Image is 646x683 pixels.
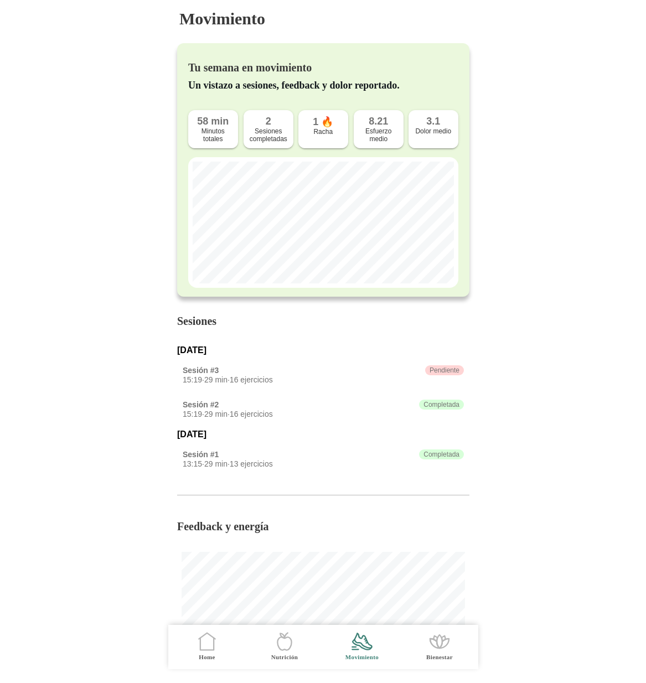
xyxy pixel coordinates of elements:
ion-label: Home [199,653,215,661]
div: · · [183,459,464,468]
ion-label: Nutrición [271,653,297,661]
div: Dolor medio [414,127,453,135]
span: 13 ejercicios [229,459,272,468]
span: 13:15 [183,459,202,468]
span: 29 min [204,459,227,468]
p: Un vistazo a sesiones, feedback y dolor reportado. [188,80,458,91]
span: 15:19 [183,410,202,418]
b: Tu semana en movimiento [188,61,312,74]
span: 15:19 [183,375,202,384]
ion-label: Bienestar [426,653,453,661]
div: Racha [304,128,343,136]
div: 8.21 [359,116,397,127]
div: Esfuerzo medio [359,127,397,143]
b: Feedback y energía [177,520,269,532]
div: · · [183,375,464,384]
span: 29 min [204,375,227,384]
ion-label: Movimiento [345,653,378,661]
span: 16 ejercicios [229,375,272,384]
span: 29 min [204,410,227,418]
div: Sesión #2 [183,400,219,409]
div: · · [183,410,464,418]
span: 16 ejercicios [229,410,272,418]
div: Sesiones completadas [249,127,287,143]
b: Sesiones [177,315,216,327]
div: 1 🔥 [304,116,343,128]
div: Sesión #3 [183,366,219,375]
div: [DATE] [177,430,469,439]
div: 58 min [194,116,232,127]
div: Completada [419,400,464,410]
div: Completada [419,449,464,459]
div: Sesión #1 [183,450,219,459]
div: Minutos totales [194,127,232,143]
div: Pendiente [425,365,463,375]
div: 2 [249,116,287,127]
div: 3.1 [414,116,453,127]
div: [DATE] [177,345,469,355]
h3: Movimiento [179,9,265,29]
